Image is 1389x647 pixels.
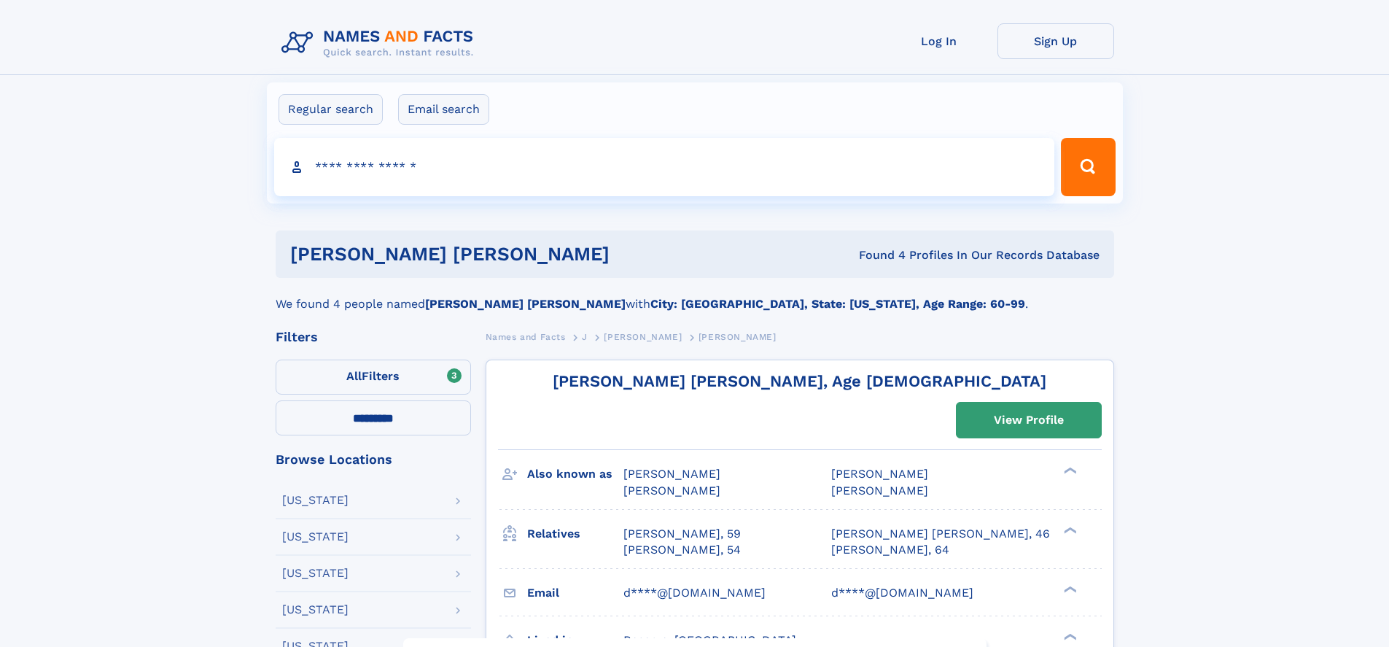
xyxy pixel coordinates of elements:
label: Email search [398,94,489,125]
img: Logo Names and Facts [276,23,486,63]
div: [US_STATE] [282,604,349,616]
div: Found 4 Profiles In Our Records Database [734,247,1100,263]
a: [PERSON_NAME], 54 [623,542,741,558]
a: J [582,328,588,346]
span: [PERSON_NAME] [623,484,720,497]
span: [PERSON_NAME] [604,332,682,342]
b: City: [GEOGRAPHIC_DATA], State: [US_STATE], Age Range: 60-99 [650,297,1025,311]
div: Browse Locations [276,453,471,466]
a: [PERSON_NAME], 59 [623,526,741,542]
a: Log In [881,23,997,59]
div: [US_STATE] [282,495,349,506]
span: Reserve, [GEOGRAPHIC_DATA] [623,633,796,647]
h3: Relatives [527,522,623,546]
a: [PERSON_NAME] [PERSON_NAME], 46 [831,526,1050,542]
h1: [PERSON_NAME] [PERSON_NAME] [290,245,734,263]
label: Filters [276,360,471,395]
div: ❯ [1060,584,1078,594]
b: [PERSON_NAME] [PERSON_NAME] [425,297,626,311]
a: [PERSON_NAME] [604,328,682,346]
div: ❯ [1060,525,1078,535]
div: ❯ [1060,632,1078,641]
a: Names and Facts [486,328,566,346]
h3: Also known as [527,462,623,487]
a: [PERSON_NAME], 64 [831,542,949,558]
div: View Profile [994,403,1064,437]
div: ❯ [1060,466,1078,476]
span: [PERSON_NAME] [699,332,777,342]
span: [PERSON_NAME] [831,484,928,497]
h3: Email [527,581,623,605]
div: [US_STATE] [282,531,349,543]
div: Filters [276,330,471,344]
div: We found 4 people named with . [276,278,1114,313]
span: [PERSON_NAME] [623,467,720,481]
a: [PERSON_NAME] [PERSON_NAME], Age [DEMOGRAPHIC_DATA] [553,372,1046,390]
span: All [346,369,362,383]
span: J [582,332,588,342]
label: Regular search [279,94,383,125]
span: [PERSON_NAME] [831,467,928,481]
button: Search Button [1061,138,1115,196]
a: Sign Up [997,23,1114,59]
div: [US_STATE] [282,567,349,579]
a: View Profile [957,403,1101,438]
input: search input [274,138,1055,196]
